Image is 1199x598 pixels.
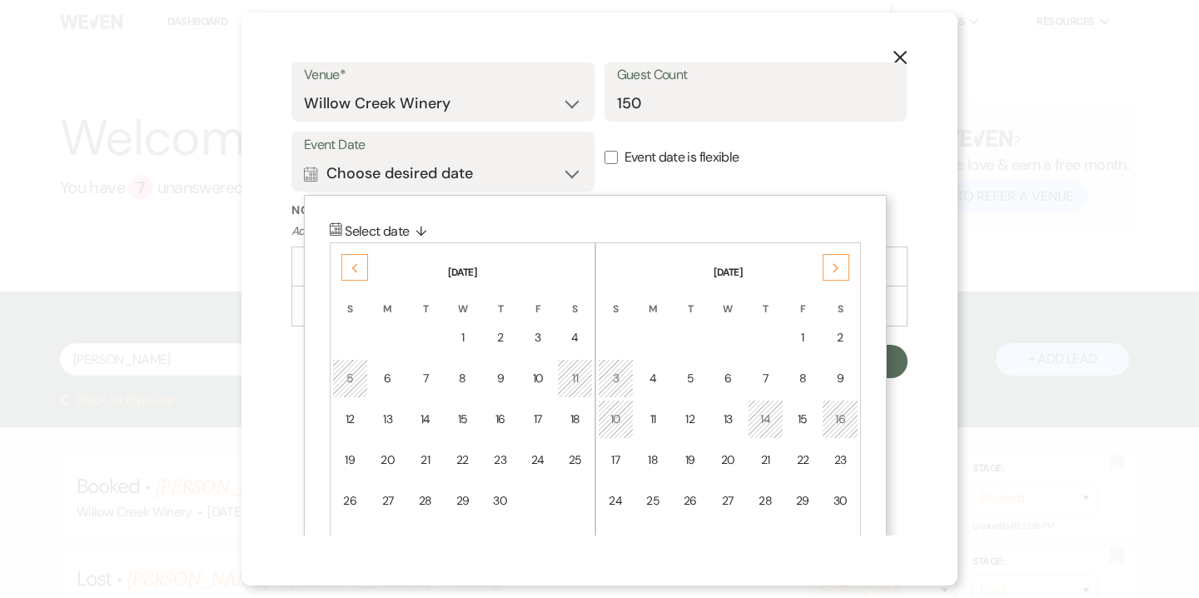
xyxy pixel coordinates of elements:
div: 22 [796,451,810,469]
div: 21 [418,451,432,469]
label: Venue* [304,63,582,87]
div: 5 [343,370,357,387]
div: 11 [646,411,660,428]
div: 17 [531,411,545,428]
div: 1 [796,329,810,346]
div: 16 [833,411,848,428]
p: Add a note about this lead. Notes are private to your venue. [291,222,908,240]
div: 15 [455,411,470,428]
div: 12 [343,411,357,428]
div: 20 [720,451,735,469]
th: F [785,282,821,316]
div: 19 [683,451,697,469]
div: 9 [493,370,508,387]
button: Choose desired date [304,157,582,190]
div: 8 [455,370,470,387]
label: Guest Count [617,63,895,87]
div: 24 [609,492,623,510]
div: 25 [646,492,660,510]
label: Event date is flexible [604,132,908,184]
div: 28 [418,492,432,510]
label: Event Date [304,133,582,157]
input: Event date is flexible [604,151,618,164]
div: 4 [646,370,660,387]
div: 25 [568,451,582,469]
div: 3 [609,370,623,387]
div: 16 [493,411,508,428]
div: 29 [796,492,810,510]
th: [DATE] [332,245,593,280]
th: S [332,282,368,316]
div: 13 [720,411,735,428]
div: 9 [833,370,848,387]
th: F [520,282,556,316]
div: 18 [646,451,660,469]
div: 12 [683,411,697,428]
span: Select date [345,222,433,240]
div: 18 [568,411,582,428]
th: W [445,282,480,316]
div: 27 [381,492,396,510]
div: 11 [568,370,582,387]
div: 31 [609,533,623,551]
div: 3 [531,329,545,346]
div: 27 [720,492,735,510]
th: [DATE] [598,245,858,280]
div: 28 [759,492,773,510]
th: S [557,282,593,316]
span: ↓ [415,221,426,242]
div: 10 [609,411,623,428]
label: Notes [291,202,908,219]
div: 2 [833,329,848,346]
th: W [709,282,746,316]
div: 21 [759,451,773,469]
div: 29 [455,492,470,510]
div: 19 [343,451,357,469]
div: 26 [343,492,357,510]
div: 5 [683,370,697,387]
div: 17 [609,451,623,469]
div: 8 [796,370,810,387]
div: 14 [418,411,432,428]
div: 1 [455,329,470,346]
div: 23 [493,451,508,469]
div: 26 [683,492,697,510]
div: 24 [531,451,545,469]
div: 30 [493,492,508,510]
div: 23 [833,451,848,469]
div: 13 [381,411,396,428]
th: M [370,282,406,316]
div: 20 [381,451,396,469]
div: 4 [568,329,582,346]
div: 14 [759,411,773,428]
div: 7 [418,370,432,387]
th: S [822,282,858,316]
th: T [672,282,708,316]
div: 6 [381,370,396,387]
div: 22 [455,451,470,469]
th: T [748,282,784,316]
div: 2 [493,329,508,346]
div: 6 [720,370,735,387]
div: 15 [796,411,810,428]
div: 10 [531,370,545,387]
th: T [407,282,443,316]
th: S [598,282,634,316]
th: T [482,282,519,316]
div: 30 [833,492,848,510]
th: M [635,282,671,316]
div: 7 [759,370,773,387]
